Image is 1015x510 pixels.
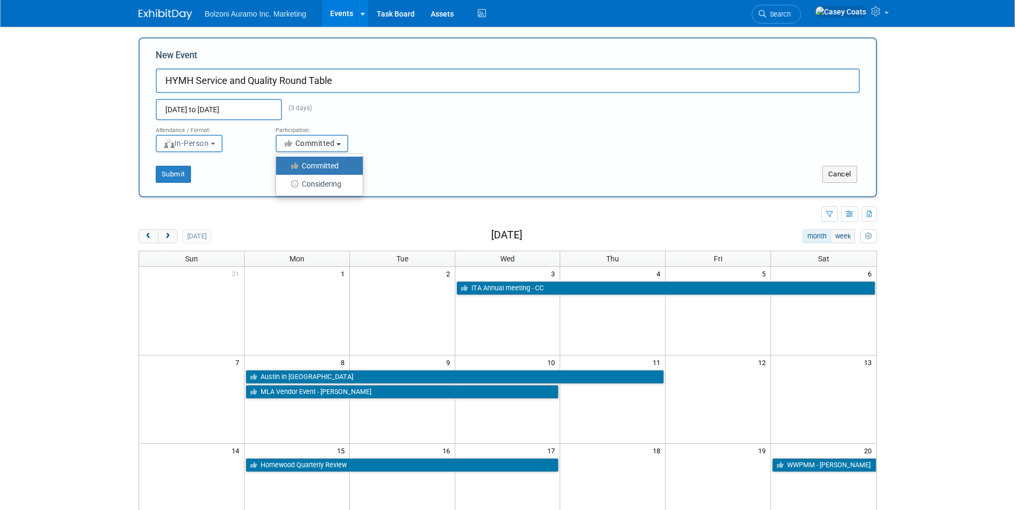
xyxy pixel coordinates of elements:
[156,99,282,120] input: Start Date - End Date
[867,267,876,280] span: 6
[445,267,455,280] span: 2
[156,120,260,134] div: Attendance / Format:
[550,267,560,280] span: 3
[396,254,408,263] span: Tue
[281,159,352,173] label: Committed
[246,370,664,384] a: Austin in [GEOGRAPHIC_DATA]
[234,356,244,369] span: 7
[185,254,198,263] span: Sun
[158,229,178,243] button: next
[336,444,349,457] span: 15
[757,356,770,369] span: 12
[205,10,307,18] span: Bolzoni Auramo Inc. Marketing
[714,254,722,263] span: Fri
[246,458,559,472] a: Homewood Quarterly Review
[772,458,876,472] a: WWPMM - [PERSON_NAME]
[441,444,455,457] span: 16
[156,49,197,66] label: New Event
[276,120,379,134] div: Participation:
[606,254,619,263] span: Thu
[757,444,770,457] span: 19
[761,267,770,280] span: 5
[231,444,244,457] span: 14
[246,385,559,399] a: MLA Vendor Event - [PERSON_NAME]
[803,229,831,243] button: month
[652,356,665,369] span: 11
[445,356,455,369] span: 9
[491,229,522,241] h2: [DATE]
[156,68,860,93] input: Name of Trade Show / Conference
[282,104,312,112] span: (3 days)
[139,229,158,243] button: prev
[139,9,192,20] img: ExhibitDay
[818,254,829,263] span: Sat
[156,166,191,183] button: Submit
[766,10,791,18] span: Search
[863,356,876,369] span: 13
[231,267,244,280] span: 31
[289,254,304,263] span: Mon
[340,356,349,369] span: 8
[865,233,872,240] i: Personalize Calendar
[655,267,665,280] span: 4
[546,444,560,457] span: 17
[752,5,801,24] a: Search
[652,444,665,457] span: 18
[156,135,223,152] button: In-Person
[822,166,857,183] button: Cancel
[830,229,855,243] button: week
[283,139,335,148] span: Committed
[860,229,876,243] button: myCustomButton
[863,444,876,457] span: 20
[456,281,875,295] a: ITA Annual meeting - CC
[500,254,515,263] span: Wed
[546,356,560,369] span: 10
[276,135,348,152] button: Committed
[163,139,209,148] span: In-Person
[281,177,352,191] label: Considering
[182,229,211,243] button: [DATE]
[340,267,349,280] span: 1
[815,6,867,18] img: Casey Coats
